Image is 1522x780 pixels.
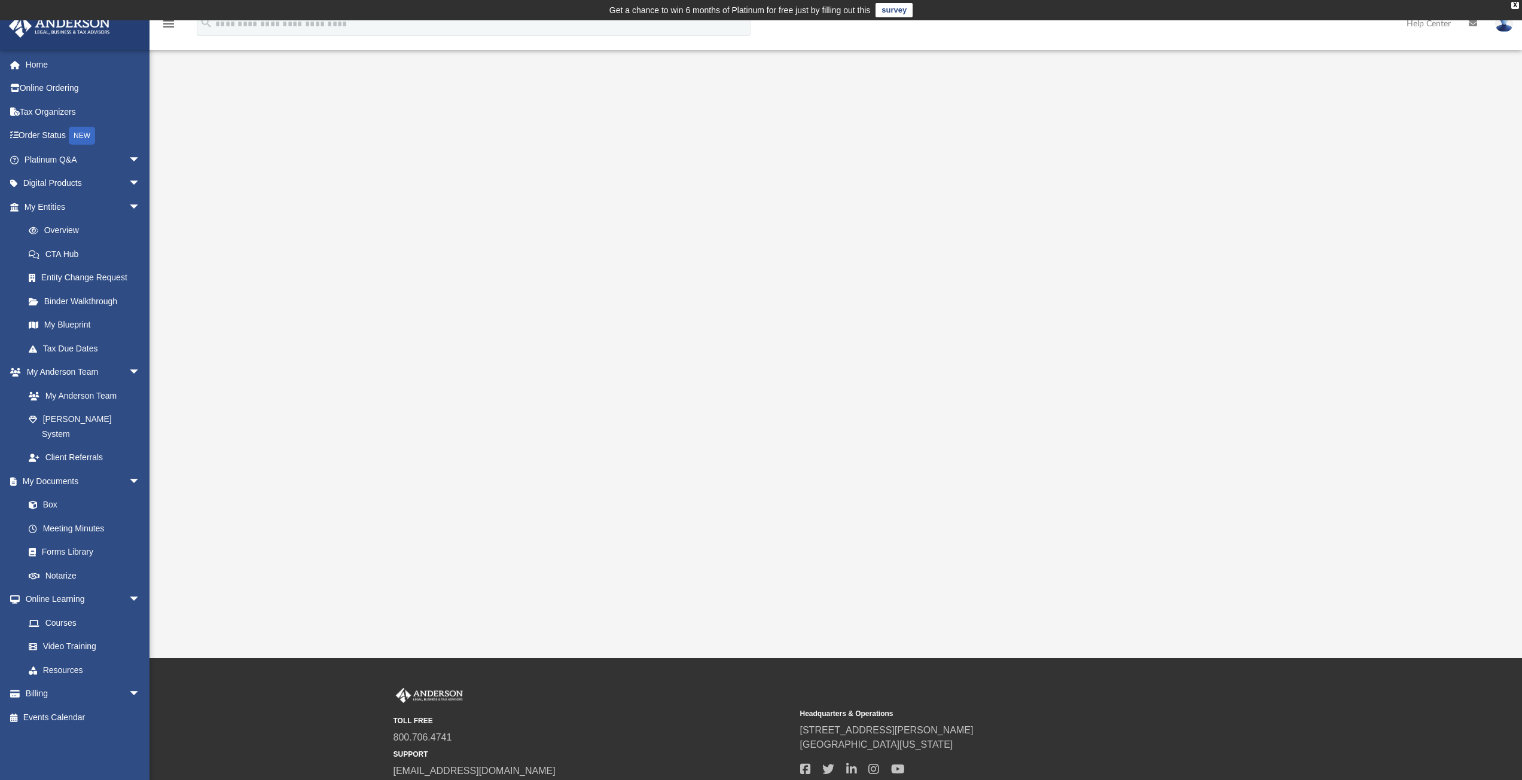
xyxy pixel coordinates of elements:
small: SUPPORT [394,749,792,760]
span: arrow_drop_down [129,469,152,494]
span: arrow_drop_down [129,360,152,385]
a: Billingarrow_drop_down [8,682,158,706]
a: survey [876,3,913,17]
a: My Entitiesarrow_drop_down [8,195,158,219]
div: close [1511,2,1519,9]
a: Online Learningarrow_drop_down [8,588,152,611]
a: Tax Organizers [8,100,158,124]
img: Anderson Advisors Platinum Portal [394,688,465,703]
a: Client Referrals [17,446,152,470]
a: menu [161,23,176,31]
a: My Anderson Team [17,384,147,408]
a: Order StatusNEW [8,124,158,148]
span: arrow_drop_down [129,195,152,219]
a: Box [17,493,147,517]
img: Anderson Advisors Platinum Portal [5,14,114,38]
a: Video Training [17,635,147,659]
a: Forms Library [17,540,147,564]
a: Online Ordering [8,77,158,100]
a: Digital Productsarrow_drop_down [8,172,158,195]
a: My Documentsarrow_drop_down [8,469,152,493]
img: User Pic [1495,15,1513,32]
a: Home [8,53,158,77]
a: My Blueprint [17,313,152,337]
a: Meeting Minutes [17,516,152,540]
a: Entity Change Request [17,266,158,290]
a: Courses [17,611,152,635]
a: Binder Walkthrough [17,289,158,313]
span: arrow_drop_down [129,172,152,196]
i: search [200,16,213,29]
div: NEW [69,127,95,145]
span: arrow_drop_down [129,682,152,706]
a: Overview [17,219,158,243]
a: My Anderson Teamarrow_drop_down [8,360,152,384]
a: Platinum Q&Aarrow_drop_down [8,148,158,172]
small: Headquarters & Operations [800,708,1198,719]
span: arrow_drop_down [129,148,152,172]
div: Get a chance to win 6 months of Platinum for free just by filling out this [609,3,871,17]
i: menu [161,17,176,31]
a: [EMAIL_ADDRESS][DOMAIN_NAME] [394,766,556,776]
a: CTA Hub [17,242,158,266]
a: [PERSON_NAME] System [17,408,152,446]
span: arrow_drop_down [129,588,152,612]
small: TOLL FREE [394,715,792,726]
a: Tax Due Dates [17,337,158,360]
a: [STREET_ADDRESS][PERSON_NAME] [800,725,974,735]
a: [GEOGRAPHIC_DATA][US_STATE] [800,739,953,750]
a: Events Calendar [8,705,158,729]
a: Resources [17,658,152,682]
a: 800.706.4741 [394,732,452,742]
a: Notarize [17,564,152,588]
